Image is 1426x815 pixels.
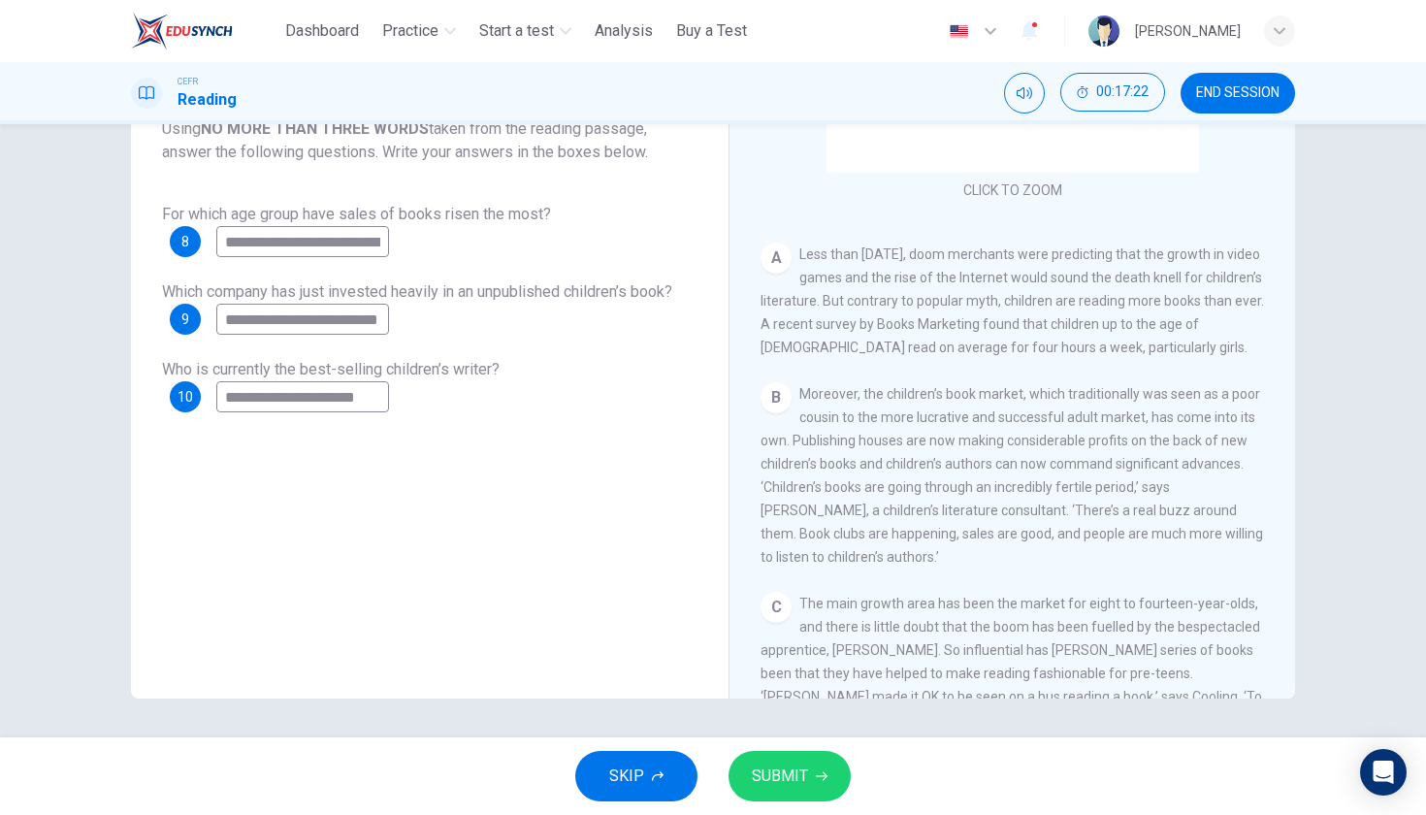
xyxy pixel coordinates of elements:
[162,205,551,223] span: For which age group have sales of books risen the most?
[1181,73,1295,114] button: END SESSION
[676,19,747,43] span: Buy a Test
[1088,16,1119,47] img: Profile picture
[479,19,554,43] span: Start a test
[947,24,971,39] img: en
[178,75,198,88] span: CEFR
[609,763,644,790] span: SKIP
[587,14,661,49] button: Analysis
[471,14,579,49] button: Start a test
[1196,85,1280,101] span: END SESSION
[1060,73,1165,112] button: 00:17:22
[761,246,1264,355] span: Less than [DATE], doom merchants were predicting that the growth in video games and the rise of t...
[1004,73,1045,114] div: Mute
[285,19,359,43] span: Dashboard
[1135,19,1241,43] div: [PERSON_NAME]
[729,751,851,801] button: SUBMIT
[1060,73,1165,114] div: Hide
[761,243,792,274] div: A
[277,14,367,49] button: Dashboard
[752,763,808,790] span: SUBMIT
[162,360,500,378] span: Who is currently the best-selling children’s writer?
[181,312,189,326] span: 9
[595,19,653,43] span: Analysis
[162,282,672,301] span: Which company has just invested heavily in an unpublished children’s book?
[761,382,792,413] div: B
[162,117,697,164] span: Using taken from the reading passage, answer the following questions. Write your answers in the b...
[668,14,755,49] button: Buy a Test
[131,12,277,50] a: ELTC logo
[761,592,792,623] div: C
[374,14,464,49] button: Practice
[761,386,1263,565] span: Moreover, the children’s book market, which traditionally was seen as a poor cousin to the more l...
[201,119,429,138] b: NO MORE THAN THREE WORDS
[178,88,237,112] h1: Reading
[131,12,233,50] img: ELTC logo
[575,751,697,801] button: SKIP
[178,390,193,404] span: 10
[1096,84,1149,100] span: 00:17:22
[382,19,438,43] span: Practice
[181,235,189,248] span: 8
[1360,749,1407,796] div: Open Intercom Messenger
[761,596,1262,751] span: The main growth area has been the market for eight to fourteen-year-olds, and there is little dou...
